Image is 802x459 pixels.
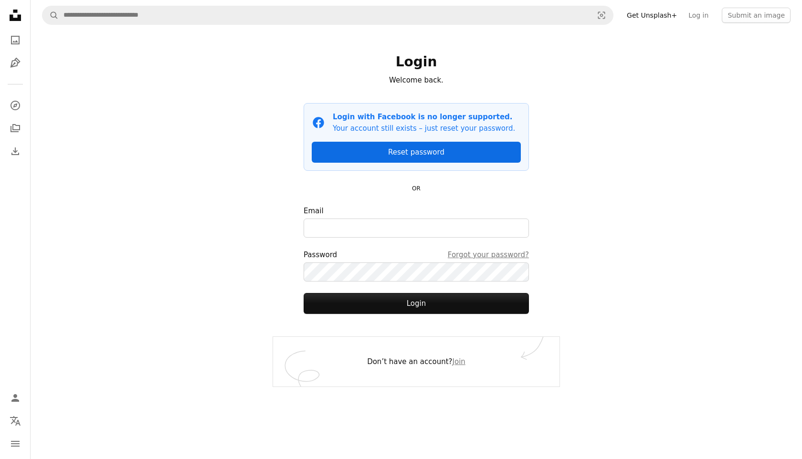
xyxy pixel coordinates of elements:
[6,388,25,407] a: Log in / Sign up
[6,31,25,50] a: Photos
[683,8,714,23] a: Log in
[6,142,25,161] a: Download History
[453,357,465,366] a: Join
[304,293,529,314] button: Login
[304,219,529,238] input: Email
[42,6,59,24] button: Search Unsplash
[304,205,529,238] label: Email
[304,262,529,282] input: PasswordForgot your password?
[312,142,521,163] a: Reset password
[333,123,515,134] p: Your account still exists – just reset your password.
[333,111,515,123] p: Login with Facebook is no longer supported.
[6,119,25,138] a: Collections
[6,434,25,453] button: Menu
[304,249,529,261] div: Password
[6,6,25,27] a: Home — Unsplash
[6,53,25,73] a: Illustrations
[590,6,613,24] button: Visual search
[448,249,529,261] a: Forgot your password?
[722,8,791,23] button: Submit an image
[304,53,529,71] h1: Login
[42,6,613,25] form: Find visuals sitewide
[304,74,529,86] p: Welcome back.
[273,337,559,386] div: Don’t have an account?
[6,96,25,115] a: Explore
[412,185,421,192] small: OR
[621,8,683,23] a: Get Unsplash+
[6,411,25,430] button: Language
